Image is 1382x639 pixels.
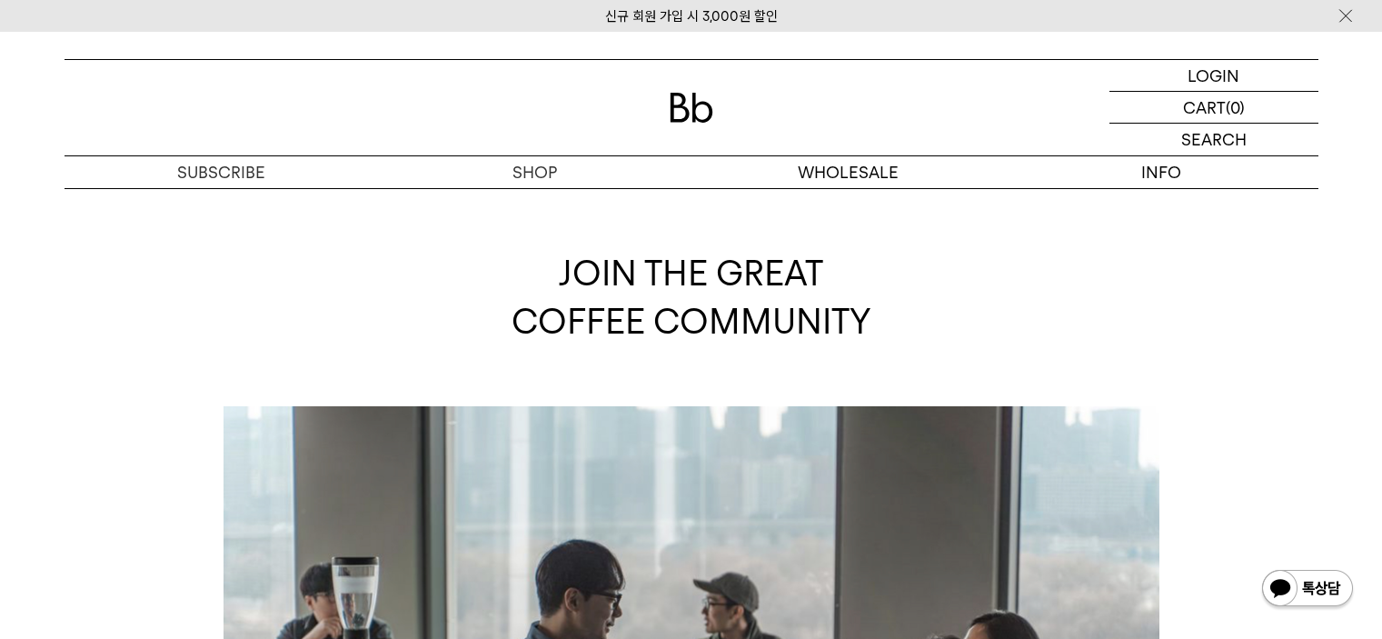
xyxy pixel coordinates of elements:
[670,93,713,123] img: 로고
[1109,60,1318,92] a: LOGIN
[1226,92,1245,123] p: (0)
[1005,156,1318,188] p: INFO
[65,156,378,188] a: SUBSCRIBE
[1109,92,1318,124] a: CART (0)
[1181,124,1247,155] p: SEARCH
[378,156,691,188] a: SHOP
[1260,568,1355,612] img: 카카오톡 채널 1:1 채팅 버튼
[1183,92,1226,123] p: CART
[691,156,1005,188] p: WHOLESALE
[512,253,871,342] span: JOIN THE GREAT COFFEE COMMUNITY
[1188,60,1239,91] p: LOGIN
[605,8,778,25] a: 신규 회원 가입 시 3,000원 할인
